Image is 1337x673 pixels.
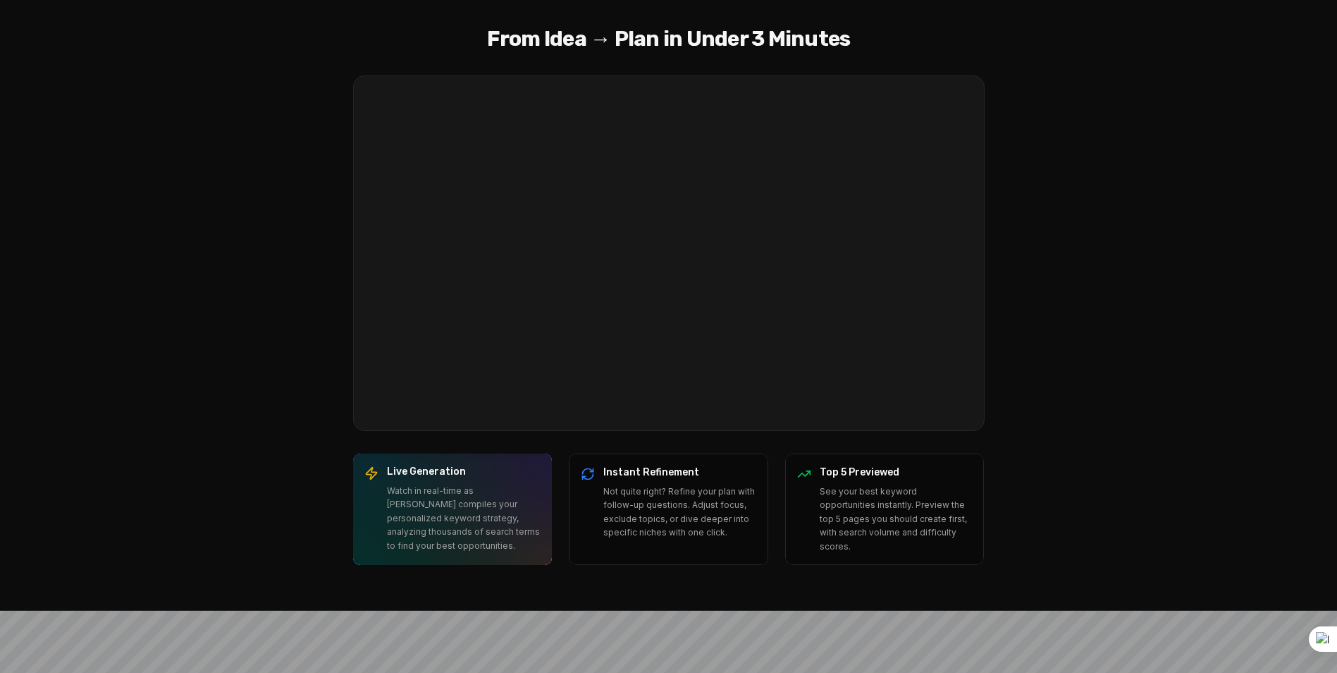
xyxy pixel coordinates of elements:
h3: Instant Refinement [603,466,756,479]
video: Your browser does not support the video tag. [354,76,984,430]
p: Not quite right? Refine your plan with follow-up questions. Adjust focus, exclude topics, or dive... [603,485,756,540]
p: Watch in real-time as [PERSON_NAME] compiles your personalized keyword strategy, analyzing thousa... [387,484,541,553]
h2: From Idea → Plan in Under 3 Minutes [308,26,1030,53]
h3: Top 5 Previewed [820,466,973,479]
h3: Live Generation [387,465,541,478]
p: See your best keyword opportunities instantly. Preview the top 5 pages you should create first, w... [820,485,973,554]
